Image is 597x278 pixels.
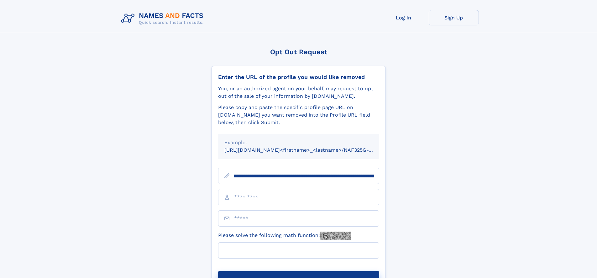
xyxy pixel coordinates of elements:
[379,10,429,25] a: Log In
[218,104,379,126] div: Please copy and paste the specific profile page URL on [DOMAIN_NAME] you want removed into the Pr...
[224,147,391,153] small: [URL][DOMAIN_NAME]<firstname>_<lastname>/NAF325G-xxxxxxxx
[212,48,386,56] div: Opt Out Request
[118,10,209,27] img: Logo Names and Facts
[218,74,379,81] div: Enter the URL of the profile you would like removed
[429,10,479,25] a: Sign Up
[218,232,351,240] label: Please solve the following math function:
[224,139,373,146] div: Example:
[218,85,379,100] div: You, or an authorized agent on your behalf, may request to opt-out of the sale of your informatio...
